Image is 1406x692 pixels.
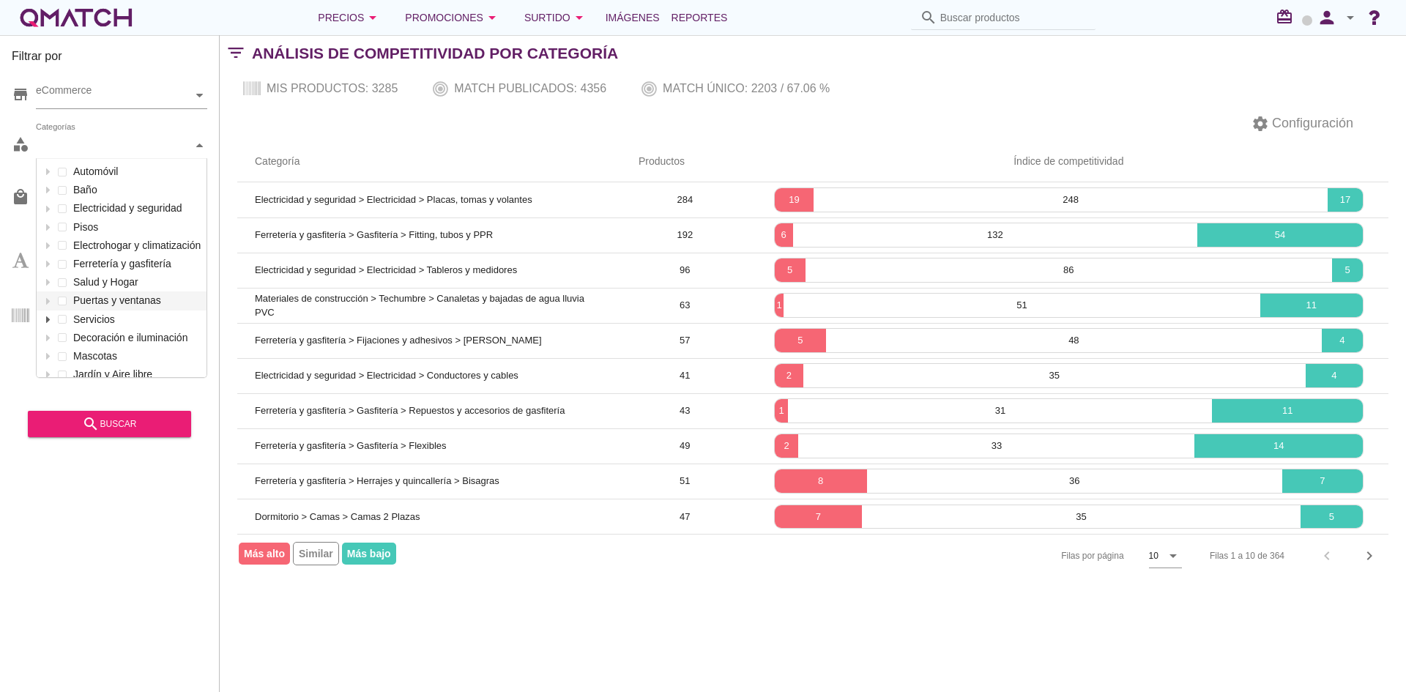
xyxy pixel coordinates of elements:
[1332,263,1363,278] p: 5
[12,188,29,206] i: local_mall
[621,217,749,253] td: 192
[775,474,867,488] p: 8
[255,370,518,381] span: Electricidad y seguridad > Electricidad > Conductores y cables
[1149,549,1158,562] div: 10
[1328,193,1363,207] p: 17
[1282,474,1363,488] p: 7
[70,291,203,310] label: Puertas y ventanas
[775,333,826,348] p: 5
[1356,543,1383,569] button: Next page
[70,347,203,365] label: Mascotas
[513,3,600,32] button: Surtido
[793,228,1197,242] p: 132
[1276,8,1299,26] i: redeem
[255,293,584,319] span: Materiales de construcción > Techumbre > Canaletas y bajadas de agua lluvia PVC
[70,329,203,347] label: Decoración e iluminación
[600,3,666,32] a: Imágenes
[621,499,749,534] td: 47
[775,193,814,207] p: 19
[775,368,803,383] p: 2
[621,464,749,499] td: 51
[82,415,100,433] i: search
[255,229,493,240] span: Ferretería y gasfitería > Gasfitería > Fitting, tubos y PPR
[70,310,203,329] label: Servicios
[867,474,1282,488] p: 36
[775,439,799,453] p: 2
[70,163,203,181] label: Automóvil
[775,228,793,242] p: 6
[364,9,382,26] i: arrow_drop_down
[570,9,588,26] i: arrow_drop_down
[318,9,382,26] div: Precios
[393,3,513,32] button: Promociones
[606,9,660,26] span: Imágenes
[252,42,618,65] h2: Análisis de competitividad por Categoría
[239,543,290,565] span: Más alto
[621,428,749,464] td: 49
[814,193,1328,207] p: 248
[255,194,532,205] span: Electricidad y seguridad > Electricidad > Placas, tomas y volantes
[306,3,393,32] button: Precios
[1342,9,1359,26] i: arrow_drop_down
[405,9,501,26] div: Promociones
[621,288,749,323] td: 63
[70,255,203,273] label: Ferretería y gasfitería
[255,405,565,416] span: Ferretería y gasfitería > Gasfitería > Repuestos y accesorios de gasfitería
[672,9,728,26] span: Reportes
[920,9,937,26] i: search
[70,181,203,199] label: Baño
[70,199,203,217] label: Electricidad y seguridad
[12,48,207,71] h3: Filtrar por
[255,335,542,346] span: Ferretería y gasfitería > Fijaciones y adhesivos > [PERSON_NAME]
[28,411,191,437] button: buscar
[1306,368,1363,383] p: 4
[621,182,749,217] td: 284
[1322,333,1363,348] p: 4
[70,237,203,255] label: Electrohogar y climatización
[621,358,749,393] td: 41
[255,440,447,451] span: Ferretería y gasfitería > Gasfitería > Flexibles
[342,543,396,565] span: Más bajo
[749,141,1388,182] th: Índice de competitividad: Not sorted.
[70,365,203,384] label: Jardín y Aire libre
[1301,510,1363,524] p: 5
[826,333,1321,348] p: 48
[788,403,1212,418] p: 31
[775,403,789,418] p: 1
[1210,549,1284,562] div: Filas 1 a 10 de 364
[293,542,339,565] span: Similar
[1361,547,1378,565] i: chevron_right
[915,535,1182,577] div: Filas por página
[862,510,1300,524] p: 35
[1212,403,1363,418] p: 11
[1260,298,1363,313] p: 11
[1251,115,1269,133] i: settings
[12,86,29,103] i: store
[1269,114,1353,133] span: Configuración
[255,475,499,486] span: Ferretería y gasfitería > Herrajes y quincallería > Bisagras
[70,273,203,291] label: Salud y Hogar
[1312,7,1342,28] i: person
[255,511,420,522] span: Dormitorio > Camas > Camas 2 Plazas
[1164,547,1182,565] i: arrow_drop_down
[621,393,749,428] td: 43
[1197,228,1363,242] p: 54
[12,135,29,153] i: category
[18,3,135,32] a: white-qmatch-logo
[483,9,501,26] i: arrow_drop_down
[1240,111,1365,137] button: Configuración
[775,263,806,278] p: 5
[621,323,749,358] td: 57
[1194,439,1363,453] p: 14
[784,298,1260,313] p: 51
[237,141,621,182] th: Categoría: Not sorted.
[621,253,749,288] td: 96
[775,298,784,313] p: 1
[666,3,734,32] a: Reportes
[621,141,749,182] th: Productos: Not sorted.
[775,510,863,524] p: 7
[40,415,179,433] div: buscar
[798,439,1194,453] p: 33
